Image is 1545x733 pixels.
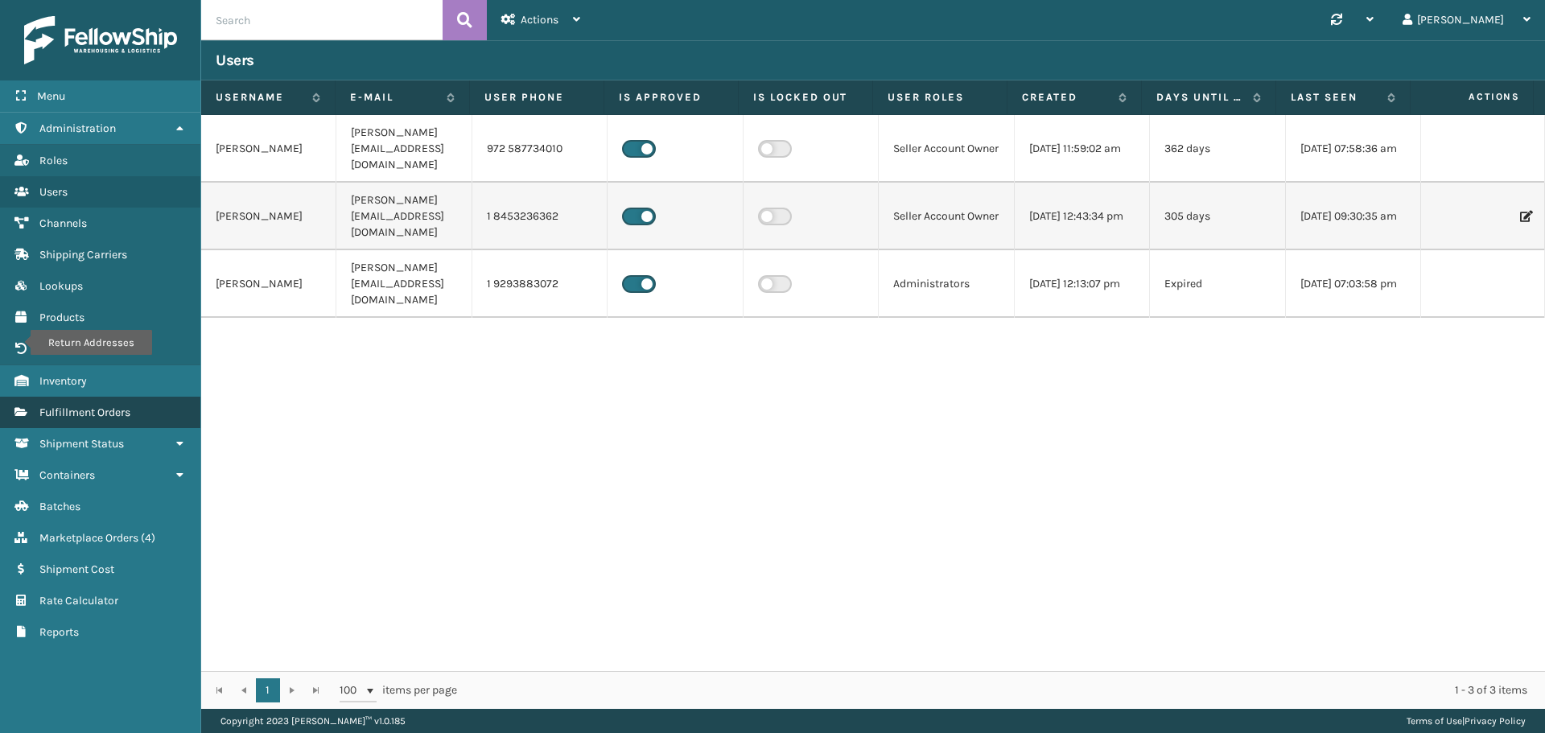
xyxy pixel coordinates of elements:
[201,115,336,183] td: [PERSON_NAME]
[39,468,95,482] span: Containers
[39,437,124,451] span: Shipment Status
[39,531,138,545] span: Marketplace Orders
[521,13,558,27] span: Actions
[619,90,723,105] label: Is Approved
[340,682,364,698] span: 100
[1291,90,1379,105] label: Last Seen
[201,250,336,318] td: [PERSON_NAME]
[39,279,83,293] span: Lookups
[1286,183,1421,250] td: [DATE] 09:30:35 am
[39,625,79,639] span: Reports
[39,342,127,356] span: Return Addresses
[39,185,68,199] span: Users
[472,250,608,318] td: 1 9293883072
[472,115,608,183] td: 972 587734010
[350,90,439,105] label: E-mail
[879,250,1014,318] td: Administrators
[39,248,127,261] span: Shipping Carriers
[336,115,472,183] td: [PERSON_NAME][EMAIL_ADDRESS][DOMAIN_NAME]
[1286,250,1421,318] td: [DATE] 07:03:58 pm
[472,183,608,250] td: 1 8453236362
[141,531,155,545] span: ( 4 )
[1156,90,1245,105] label: Days until password expires
[753,90,858,105] label: Is Locked Out
[1407,715,1462,727] a: Terms of Use
[1465,715,1526,727] a: Privacy Policy
[1415,84,1530,110] span: Actions
[336,183,472,250] td: [PERSON_NAME][EMAIL_ADDRESS][DOMAIN_NAME]
[484,90,589,105] label: User phone
[39,562,114,576] span: Shipment Cost
[220,709,406,733] p: Copyright 2023 [PERSON_NAME]™ v 1.0.185
[1150,250,1285,318] td: Expired
[39,216,87,230] span: Channels
[39,154,68,167] span: Roles
[1015,115,1150,183] td: [DATE] 11:59:02 am
[37,89,65,103] span: Menu
[39,374,87,388] span: Inventory
[1520,211,1530,222] i: Edit
[1015,250,1150,318] td: [DATE] 12:13:07 pm
[1407,709,1526,733] div: |
[340,678,457,702] span: items per page
[879,183,1014,250] td: Seller Account Owner
[39,311,84,324] span: Products
[39,406,130,419] span: Fulfillment Orders
[336,250,472,318] td: [PERSON_NAME][EMAIL_ADDRESS][DOMAIN_NAME]
[39,121,116,135] span: Administration
[1150,183,1285,250] td: 305 days
[480,682,1527,698] div: 1 - 3 of 3 items
[1022,90,1110,105] label: Created
[1015,183,1150,250] td: [DATE] 12:43:34 pm
[201,183,336,250] td: [PERSON_NAME]
[888,90,992,105] label: User Roles
[256,678,280,702] a: 1
[216,90,304,105] label: Username
[216,51,254,70] h3: Users
[24,16,177,64] img: logo
[39,500,80,513] span: Batches
[1150,115,1285,183] td: 362 days
[1286,115,1421,183] td: [DATE] 07:58:36 am
[879,115,1014,183] td: Seller Account Owner
[39,594,118,607] span: Rate Calculator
